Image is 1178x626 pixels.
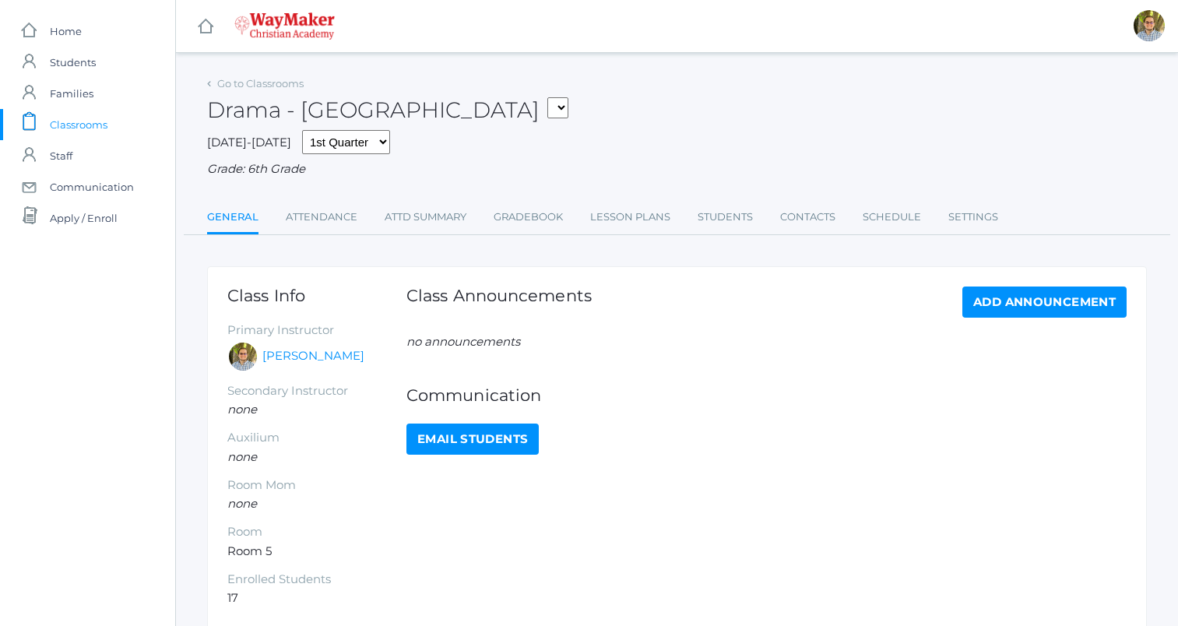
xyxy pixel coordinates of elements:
[50,78,93,109] span: Families
[698,202,753,233] a: Students
[385,202,466,233] a: Attd Summary
[948,202,998,233] a: Settings
[50,202,118,234] span: Apply / Enroll
[286,202,357,233] a: Attendance
[780,202,835,233] a: Contacts
[227,526,406,539] h5: Room
[1134,10,1165,41] div: Kylen Braileanu
[590,202,670,233] a: Lesson Plans
[217,77,304,90] a: Go to Classrooms
[50,47,96,78] span: Students
[962,287,1127,318] a: Add Announcement
[227,496,257,511] em: none
[227,287,406,304] h1: Class Info
[227,573,406,586] h5: Enrolled Students
[50,109,107,140] span: Classrooms
[227,287,406,607] div: Room 5
[406,334,520,349] em: no announcements
[50,171,134,202] span: Communication
[227,449,257,464] em: none
[50,16,82,47] span: Home
[50,140,72,171] span: Staff
[207,98,568,122] h2: Drama - [GEOGRAPHIC_DATA]
[227,402,257,417] em: none
[406,386,1127,404] h1: Communication
[406,424,539,455] a: Email Students
[227,341,258,372] div: Kylen Braileanu
[494,202,563,233] a: Gradebook
[227,324,406,337] h5: Primary Instructor
[863,202,921,233] a: Schedule
[227,479,406,492] h5: Room Mom
[262,347,364,365] a: [PERSON_NAME]
[207,202,258,235] a: General
[207,160,1147,178] div: Grade: 6th Grade
[207,135,291,149] span: [DATE]-[DATE]
[406,287,592,314] h1: Class Announcements
[227,589,406,607] li: 17
[227,385,406,398] h5: Secondary Instructor
[234,12,335,40] img: 4_waymaker-logo-stack-white.png
[227,431,406,445] h5: Auxilium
